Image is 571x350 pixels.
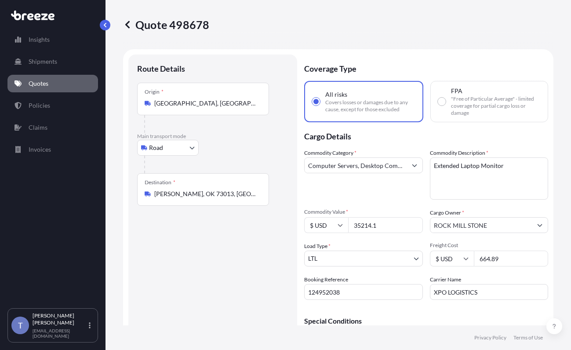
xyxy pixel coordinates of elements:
[451,95,541,117] span: "Free of Particular Average" - limited coverage for partial cargo loss or damage
[304,251,423,266] button: LTL
[430,157,549,200] textarea: Extended Laptop Monitor
[137,140,199,156] button: Select transport
[137,133,288,140] p: Main transport mode
[7,141,98,158] a: Invoices
[29,57,57,66] p: Shipments
[145,179,175,186] div: Destination
[430,275,461,284] label: Carrier Name
[305,157,407,173] input: Select a commodity type
[29,101,50,110] p: Policies
[33,328,87,339] p: [EMAIL_ADDRESS][DOMAIN_NAME]
[325,99,415,113] span: Covers losses or damages due to any cause, except for those excluded
[532,217,548,233] button: Show suggestions
[430,217,532,233] input: Full name
[304,242,331,251] span: Load Type
[7,119,98,136] a: Claims
[304,55,548,81] p: Coverage Type
[137,63,185,74] p: Route Details
[312,98,320,106] input: All risksCovers losses or damages due to any cause, except for those excluded
[474,334,506,341] a: Privacy Policy
[348,217,423,233] input: Type amount
[438,98,446,106] input: FPA"Free of Particular Average" - limited coverage for partial cargo loss or damage
[304,208,423,215] span: Commodity Value
[430,242,549,249] span: Freight Cost
[123,18,209,32] p: Quote 498678
[154,190,258,198] input: Destination
[29,123,47,132] p: Claims
[29,79,48,88] p: Quotes
[29,145,51,154] p: Invoices
[304,275,348,284] label: Booking Reference
[145,88,164,95] div: Origin
[154,99,258,108] input: Origin
[7,97,98,114] a: Policies
[304,317,548,324] p: Special Conditions
[149,143,163,152] span: Road
[304,284,423,300] input: Your internal reference
[325,90,347,99] span: All risks
[407,157,422,173] button: Show suggestions
[451,87,462,95] span: FPA
[29,35,50,44] p: Insights
[430,208,464,217] label: Cargo Owner
[18,321,23,330] span: T
[304,149,356,157] label: Commodity Category
[430,149,488,157] label: Commodity Description
[513,334,543,341] a: Terms of Use
[430,284,549,300] input: Enter name
[304,122,548,149] p: Cargo Details
[33,312,87,326] p: [PERSON_NAME] [PERSON_NAME]
[7,53,98,70] a: Shipments
[474,251,549,266] input: Enter amount
[7,75,98,92] a: Quotes
[7,31,98,48] a: Insights
[308,254,317,263] span: LTL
